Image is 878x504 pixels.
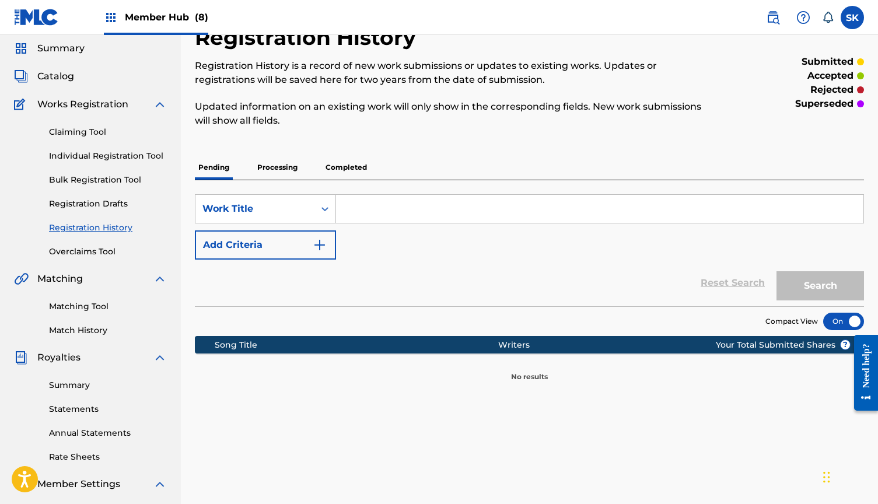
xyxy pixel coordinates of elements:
a: Summary [49,379,167,391]
span: Your Total Submitted Shares [716,339,851,351]
img: Catalog [14,69,28,83]
p: No results [511,358,548,382]
span: Royalties [37,351,81,365]
img: Works Registration [14,97,29,111]
img: Top Rightsholders [104,10,118,24]
span: Summary [37,41,85,55]
a: Matching Tool [49,300,167,313]
img: Summary [14,41,28,55]
p: rejected [810,83,853,97]
a: Match History [49,324,167,337]
img: Royalties [14,351,28,365]
a: Public Search [761,6,785,29]
p: superseded [795,97,853,111]
span: Works Registration [37,97,128,111]
span: (8) [195,12,208,23]
a: Claiming Tool [49,126,167,138]
span: Compact View [765,316,818,327]
span: ? [841,340,850,349]
a: Registration History [49,222,167,234]
p: Pending [195,155,233,180]
a: Bulk Registration Tool [49,174,167,186]
div: Notifications [822,12,834,23]
img: Matching [14,272,29,286]
img: expand [153,272,167,286]
a: Rate Sheets [49,451,167,463]
div: User Menu [841,6,864,29]
div: Song Title [215,339,498,351]
a: Individual Registration Tool [49,150,167,162]
span: Matching [37,272,83,286]
a: CatalogCatalog [14,69,74,83]
a: Statements [49,403,167,415]
a: Annual Statements [49,427,167,439]
span: Member Hub [125,10,208,24]
img: search [766,10,780,24]
p: Completed [322,155,370,180]
div: Drag [823,460,830,495]
span: Catalog [37,69,74,83]
a: Registration Drafts [49,198,167,210]
p: Updated information on an existing work will only show in the corresponding fields. New work subm... [195,100,710,128]
img: help [796,10,810,24]
div: Help [792,6,815,29]
img: 9d2ae6d4665cec9f34b9.svg [313,238,327,252]
a: Overclaims Tool [49,246,167,258]
img: expand [153,477,167,491]
p: Processing [254,155,301,180]
div: Writers [498,339,753,351]
img: MLC Logo [14,9,59,26]
h2: Registration History [195,24,422,51]
a: SummarySummary [14,41,85,55]
img: expand [153,97,167,111]
iframe: Resource Center [845,323,878,423]
button: Add Criteria [195,230,336,260]
p: accepted [807,69,853,83]
img: expand [153,351,167,365]
div: Work Title [202,202,307,216]
p: Registration History is a record of new work submissions or updates to existing works. Updates or... [195,59,710,87]
p: submitted [802,55,853,69]
form: Search Form [195,194,864,306]
span: Member Settings [37,477,120,491]
iframe: Chat Widget [820,448,878,504]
